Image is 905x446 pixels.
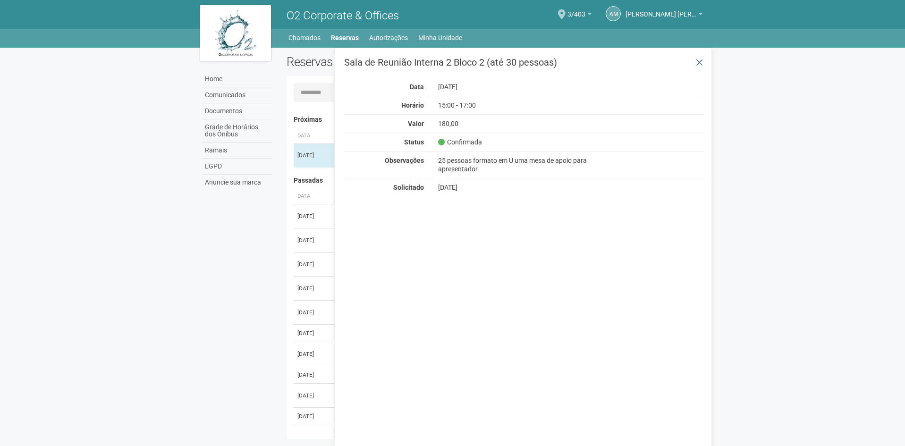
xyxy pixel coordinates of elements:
td: [DATE] [294,384,331,408]
a: LGPD [203,159,272,175]
a: 3/403 [567,12,592,19]
div: 15:00 - 17:00 [431,101,618,109]
h4: Próximas [294,116,698,123]
a: Documentos [203,103,272,119]
td: [DATE] [294,277,331,301]
a: Anuncie sua marca [203,175,272,190]
a: Chamados [288,31,321,44]
td: [DATE] [294,143,331,168]
a: AM [606,6,621,21]
td: Sala de Reunião Interna 1 Bloco 2 (até 30 pessoas) [331,342,604,366]
h4: Passadas [294,177,698,184]
strong: Valor [408,120,424,127]
td: [DATE] [294,301,331,325]
a: Minha Unidade [418,31,462,44]
td: [DATE] [294,342,331,366]
th: Área ou Serviço [331,128,604,144]
a: Home [203,71,272,87]
strong: Status [404,138,424,146]
strong: Data [410,83,424,91]
th: Data [294,128,331,144]
a: Reservas [331,31,359,44]
span: Confirmada [438,138,482,146]
td: Área Coffee Break (Pré-Função) Bloco 2 [331,325,604,342]
span: Anny Marcelle Gonçalves [626,1,696,18]
td: Sala de Reunião Interna 1 Bloco 4 (até 30 pessoas) [331,366,604,384]
th: Data [294,189,331,204]
strong: Observações [385,157,424,164]
td: Sala de Reunião Interna 1 Bloco 2 (até 30 pessoas) [331,384,604,408]
a: Ramais [203,143,272,159]
span: O2 Corporate & Offices [287,9,399,22]
a: Grade de Horários dos Ônibus [203,119,272,143]
td: Sala de Reunião Interna 2 Bloco 2 (até 30 pessoas) [331,204,604,228]
a: Autorizações [369,31,408,44]
td: [DATE] [294,408,331,425]
div: 180,00 [431,119,618,128]
a: [PERSON_NAME] [PERSON_NAME] [626,12,702,19]
strong: Solicitado [393,184,424,191]
div: 25 pessoas formato em U uma mesa de apoio para apresentador [431,156,618,173]
h3: Sala de Reunião Interna 2 Bloco 2 (até 30 pessoas) [344,58,704,67]
td: Sala de Reunião Interna 1 Bloco 2 (até 30 pessoas) [331,408,604,425]
div: [DATE] [431,83,618,91]
strong: Horário [401,101,424,109]
td: [DATE] [294,204,331,228]
td: [DATE] [294,366,331,384]
td: [DATE] [294,252,331,277]
td: Sala de Reunião Interna 2 Bloco 2 (até 30 pessoas) [331,301,604,325]
a: Comunicados [203,87,272,103]
img: logo.jpg [200,5,271,61]
td: Sala de Reunião Interna 1 Bloco 2 (até 30 pessoas) [331,277,604,301]
th: Área ou Serviço [331,189,604,204]
td: [DATE] [294,228,331,252]
h2: Reservas [287,55,489,69]
td: Sala de Reunião Interna 2 Bloco 2 (até 30 pessoas) [331,228,604,252]
td: Sala de Reunião Interna 2 Bloco 2 (até 30 pessoas) [331,143,604,168]
td: Sala de Reunião Interna 1 Bloco 2 (até 30 pessoas) [331,252,604,277]
span: 3/403 [567,1,585,18]
td: [DATE] [294,325,331,342]
div: [DATE] [431,183,618,192]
